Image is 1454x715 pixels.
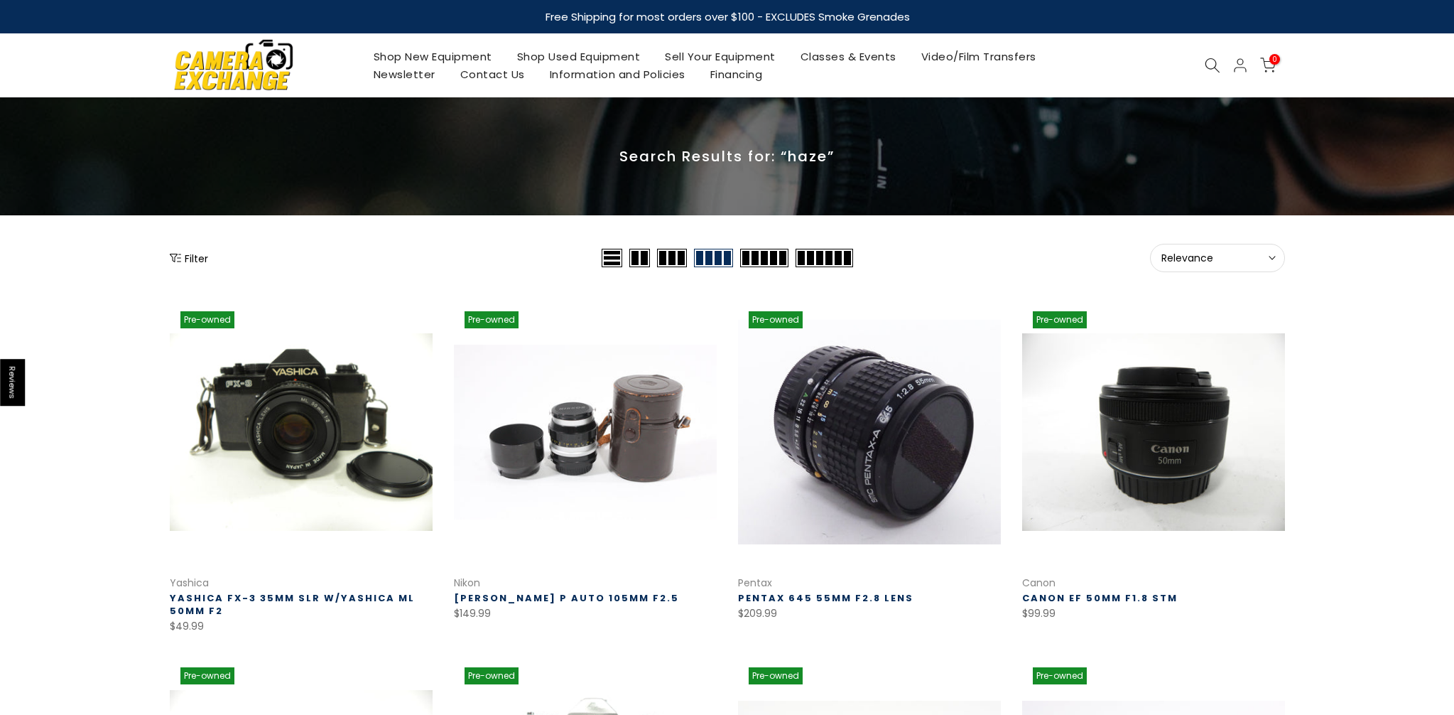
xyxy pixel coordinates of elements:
a: Nikon [454,576,480,590]
strong: Free Shipping for most orders over $100 - EXCLUDES Smoke Grenades [545,9,909,24]
a: Yashica FX-3 35mm SLR w/Yashica ML 50mm f2 [170,591,415,618]
a: Financing [698,65,775,83]
a: Shop Used Equipment [504,48,653,65]
button: Show filters [170,251,208,265]
span: Relevance [1161,252,1274,264]
div: $209.99 [738,605,1001,623]
a: [PERSON_NAME] P Auto 105mm F2.5 [454,591,679,605]
a: Yashica [170,576,209,590]
a: Pentax 645 55mm f2.8 Lens [738,591,913,605]
a: Canon [1022,576,1056,590]
a: Canon EF 50mm f1.8 STM [1022,591,1178,605]
span: 0 [1269,54,1280,65]
div: $49.99 [170,618,433,635]
a: Newsletter [361,65,447,83]
a: Contact Us [447,65,537,83]
div: $99.99 [1022,605,1285,623]
a: Video/Film Transfers [908,48,1048,65]
a: 0 [1260,58,1276,73]
a: Shop New Equipment [361,48,504,65]
p: Search Results for: “haze” [170,147,1285,166]
div: $149.99 [454,605,717,623]
a: Classes & Events [788,48,908,65]
button: Relevance [1150,244,1285,272]
a: Pentax [738,576,772,590]
a: Sell Your Equipment [653,48,788,65]
a: Information and Policies [537,65,698,83]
